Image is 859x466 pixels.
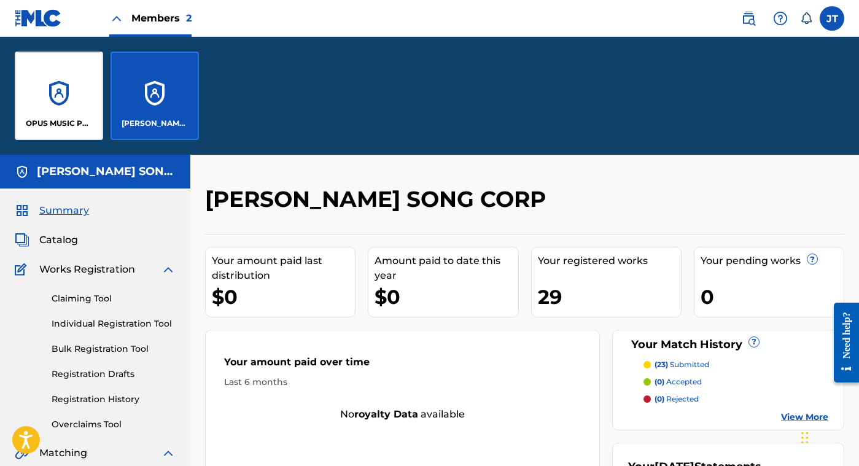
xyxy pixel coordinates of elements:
[701,283,844,311] div: 0
[37,165,176,179] h5: TURNER SONG CORP
[161,262,176,277] img: expand
[375,283,518,311] div: $0
[15,165,29,179] img: Accounts
[26,118,93,129] p: OPUS MUSIC PUBLISHING
[39,446,87,460] span: Matching
[15,203,29,218] img: Summary
[820,6,844,31] div: User Menu
[701,254,844,268] div: Your pending works
[39,262,135,277] span: Works Registration
[39,203,89,218] span: Summary
[52,368,176,381] a: Registration Drafts
[538,254,681,268] div: Your registered works
[52,418,176,431] a: Overclaims Tool
[655,359,709,370] p: submitted
[773,11,788,26] img: help
[538,283,681,311] div: 29
[825,293,859,392] iframe: Resource Center
[15,9,62,27] img: MLC Logo
[15,203,89,218] a: SummarySummary
[52,292,176,305] a: Claiming Tool
[212,283,355,311] div: $0
[655,377,664,386] span: (0)
[52,343,176,355] a: Bulk Registration Tool
[781,411,828,424] a: View More
[655,376,702,387] p: accepted
[655,394,699,405] p: rejected
[655,394,664,403] span: (0)
[15,446,30,460] img: Matching
[643,359,828,370] a: (23) submitted
[354,408,418,420] strong: royalty data
[643,394,828,405] a: (0) rejected
[186,12,192,24] span: 2
[800,12,812,25] div: Notifications
[741,11,756,26] img: search
[643,376,828,387] a: (0) accepted
[205,185,552,213] h2: [PERSON_NAME] SONG CORP
[801,419,809,456] div: Drag
[206,407,599,422] div: No available
[131,11,192,25] span: Members
[161,446,176,460] img: expand
[375,254,518,283] div: Amount paid to date this year
[798,407,859,466] iframe: Chat Widget
[39,233,78,247] span: Catalog
[768,6,793,31] div: Help
[807,254,817,264] span: ?
[52,317,176,330] a: Individual Registration Tool
[736,6,761,31] a: Public Search
[224,355,581,376] div: Your amount paid over time
[212,254,355,283] div: Your amount paid last distribution
[15,262,31,277] img: Works Registration
[628,336,828,353] div: Your Match History
[111,52,199,140] a: Accounts[PERSON_NAME] SONG CORP
[15,233,29,247] img: Catalog
[15,233,78,247] a: CatalogCatalog
[224,376,581,389] div: Last 6 months
[15,52,103,140] a: AccountsOPUS MUSIC PUBLISHING
[122,118,189,129] p: TURNER SONG CORP
[749,337,759,347] span: ?
[109,11,124,26] img: Close
[52,393,176,406] a: Registration History
[655,360,668,369] span: (23)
